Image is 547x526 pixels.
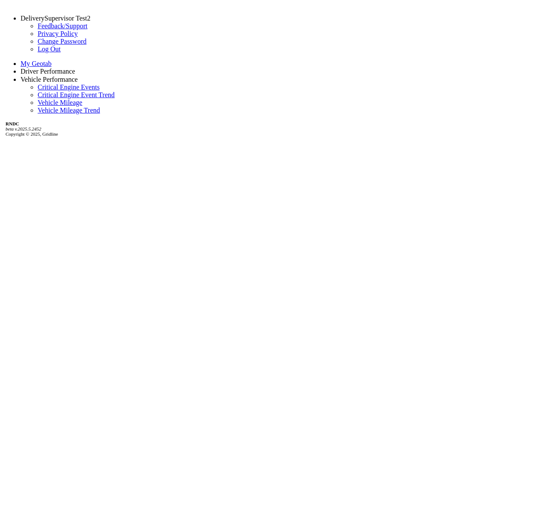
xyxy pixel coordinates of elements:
a: Vehicle Mileage Trend [38,107,100,114]
a: Feedback/Support [38,22,87,30]
a: DeliverySupervisor Test2 [21,15,90,22]
a: Vehicle Mileage [38,99,82,106]
a: Driver Performance [21,68,75,75]
a: Critical Engine Event Trend [38,91,115,98]
a: Critical Engine Events [38,83,100,91]
div: Copyright © 2025, Gridline [6,121,544,137]
a: My Geotab [21,60,51,67]
a: Log Out [38,45,61,53]
a: Vehicle Performance [21,76,78,83]
a: Change Password [38,38,86,45]
i: beta v.2025.5.2452 [6,126,41,131]
b: RNDC [6,121,19,126]
a: Privacy Policy [38,30,78,37]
